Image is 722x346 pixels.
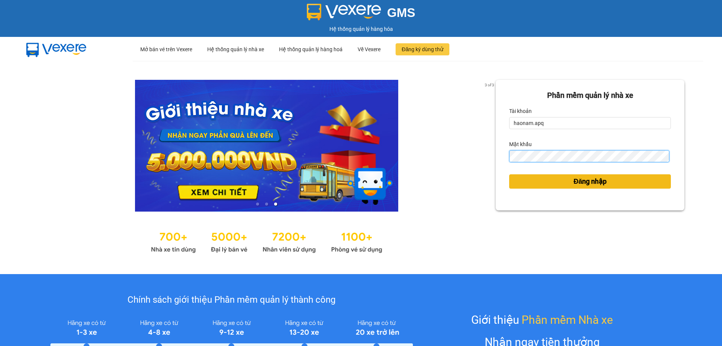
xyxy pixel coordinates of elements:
[509,117,671,129] input: Tài khoản
[402,45,443,53] span: Đăng ký dùng thử
[485,80,496,212] button: next slide / item
[522,311,613,329] span: Phần mềm Nhà xe
[509,138,532,150] label: Mật khẩu
[140,37,192,61] div: Mở bán vé trên Vexere
[151,227,382,255] img: Statistics.png
[19,37,94,62] img: mbUUG5Q.png
[358,37,381,61] div: Về Vexere
[509,105,532,117] label: Tài khoản
[396,43,449,55] button: Đăng ký dùng thử
[279,37,343,61] div: Hệ thống quản lý hàng hoá
[274,203,277,206] li: slide item 3
[38,80,48,212] button: previous slide / item
[307,4,381,20] img: logo 2
[256,203,259,206] li: slide item 1
[482,80,496,90] p: 3 of 3
[265,203,268,206] li: slide item 2
[509,150,669,162] input: Mật khẩu
[207,37,264,61] div: Hệ thống quản lý nhà xe
[573,176,607,187] span: Đăng nhập
[509,90,671,101] div: Phần mềm quản lý nhà xe
[307,11,416,17] a: GMS
[50,293,413,307] div: Chính sách giới thiệu Phần mềm quản lý thành công
[471,311,613,329] div: Giới thiệu
[509,174,671,189] button: Đăng nhập
[2,25,720,33] div: Hệ thống quản lý hàng hóa
[387,6,415,20] span: GMS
